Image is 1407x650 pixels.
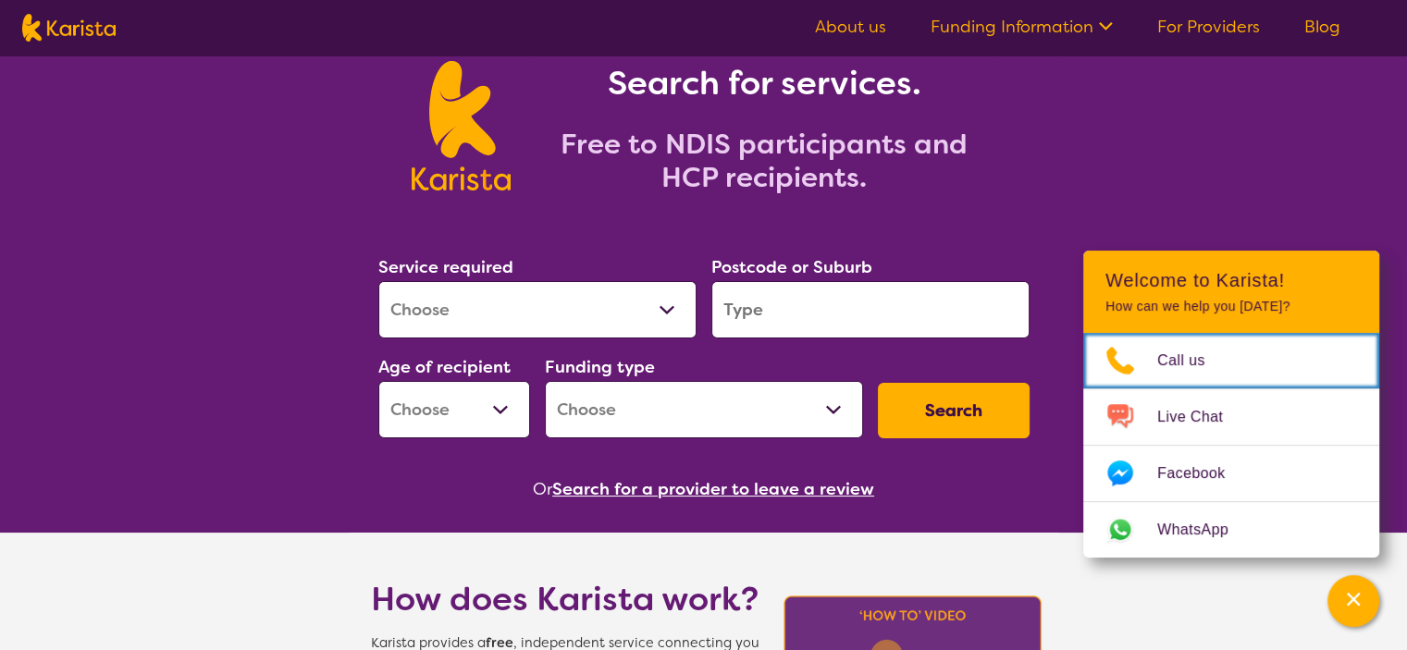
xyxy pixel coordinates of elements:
label: Postcode or Suburb [711,256,872,278]
button: Channel Menu [1327,575,1379,627]
label: Age of recipient [378,356,511,378]
div: Channel Menu [1083,251,1379,558]
button: Search for a provider to leave a review [552,475,874,503]
a: For Providers [1157,16,1260,38]
span: Call us [1157,347,1228,374]
h1: How does Karista work? [371,577,759,621]
h2: Welcome to Karista! [1105,269,1357,291]
label: Service required [378,256,513,278]
h2: Free to NDIS participants and HCP recipients. [533,128,995,194]
h1: Search for services. [533,61,995,105]
span: Facebook [1157,460,1247,487]
a: About us [815,16,886,38]
input: Type [711,281,1030,338]
span: Live Chat [1157,403,1245,431]
img: Karista logo [22,14,116,42]
img: Karista logo [412,61,511,190]
a: Funding Information [931,16,1113,38]
p: How can we help you [DATE]? [1105,299,1357,314]
a: Blog [1304,16,1340,38]
label: Funding type [545,356,655,378]
button: Search [878,383,1030,438]
span: Or [533,475,552,503]
ul: Choose channel [1083,333,1379,558]
a: Web link opens in a new tab. [1083,502,1379,558]
span: WhatsApp [1157,516,1251,544]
